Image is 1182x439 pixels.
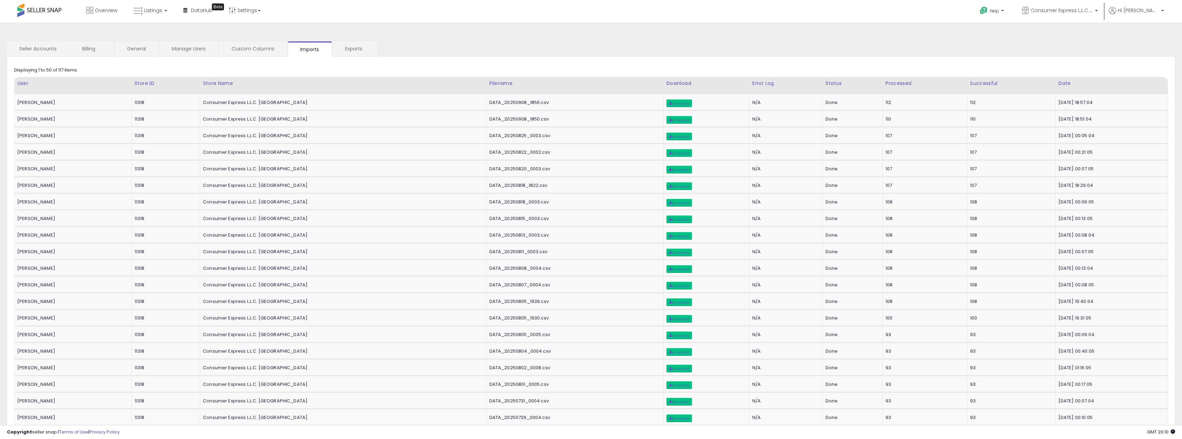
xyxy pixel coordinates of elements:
div: N/A [752,232,817,238]
div: N/A [752,398,817,404]
div: [DATE] 00:07:05 [1058,166,1162,172]
div: Done [826,265,877,271]
span: Download [668,333,690,337]
div: [DATE] 00:09:05 [1058,199,1162,205]
div: 108 [970,249,1050,255]
a: Download [666,265,692,273]
div: 93 [970,414,1050,421]
div: [DATE] 00:09:04 [1058,332,1162,338]
div: User [17,80,129,87]
a: Download [666,315,692,323]
div: Store ID [135,80,197,87]
span: Download [668,366,690,371]
a: Imports [288,41,332,57]
div: 11318 [135,199,195,205]
div: 93 [886,348,962,354]
div: Consumer Express L.L.C. [GEOGRAPHIC_DATA] [203,133,481,139]
div: 108 [886,199,962,205]
div: [DATE] 19:31:05 [1058,315,1162,321]
div: Error Log [752,80,820,87]
div: N/A [752,166,817,172]
a: Download [666,133,692,140]
div: Consumer Express L.L.C. [GEOGRAPHIC_DATA] [203,182,481,189]
div: Done [826,398,877,404]
div: DATA_20250805_1939.csv [489,298,658,305]
div: Done [826,199,877,205]
div: 93 [886,381,962,388]
div: N/A [752,199,817,205]
span: Download [668,134,690,139]
div: [PERSON_NAME] [17,99,126,106]
div: [PERSON_NAME] [17,249,126,255]
a: Download [666,332,692,339]
div: DATA_20250804_0004.csv [489,348,658,354]
a: General [115,41,158,56]
div: [PERSON_NAME] [17,149,126,155]
div: 108 [970,298,1050,305]
div: 107 [970,149,1050,155]
div: Consumer Express L.L.C. [GEOGRAPHIC_DATA] [203,232,481,238]
div: N/A [752,99,817,106]
div: Done [826,166,877,172]
div: N/A [752,182,817,189]
div: 11318 [135,298,195,305]
div: 93 [886,365,962,371]
div: 100 [886,315,962,321]
strong: Copyright [7,429,32,435]
a: Manage Users [159,41,218,56]
div: [DATE] 00:21:05 [1058,149,1162,155]
a: Download [666,199,692,207]
div: DATA_20250908_1850.csv [489,116,658,122]
div: 112 [970,99,1050,106]
span: Download [668,350,690,354]
div: Consumer Express L.L.C. [GEOGRAPHIC_DATA] [203,249,481,255]
a: Download [666,282,692,289]
div: N/A [752,116,817,122]
div: 110 [970,116,1050,122]
div: Done [826,99,877,106]
span: Download [668,383,690,387]
div: 93 [886,332,962,338]
div: [PERSON_NAME] [17,116,126,122]
div: DATA_20250801_0005.csv [489,381,658,388]
div: 93 [886,398,962,404]
div: Date [1058,80,1165,87]
a: Custom Columns [219,41,287,56]
div: [PERSON_NAME] [17,398,126,404]
div: 11318 [135,265,195,271]
div: 11318 [135,414,195,421]
div: N/A [752,298,817,305]
div: [PERSON_NAME] [17,332,126,338]
div: N/A [752,332,817,338]
div: 110 [886,116,962,122]
div: Consumer Express L.L.C. [GEOGRAPHIC_DATA] [203,216,481,222]
div: Consumer Express L.L.C. [GEOGRAPHIC_DATA] [203,381,481,388]
span: Hi [PERSON_NAME] [1118,7,1159,14]
div: 107 [886,133,962,139]
div: N/A [752,249,817,255]
div: N/A [752,149,817,155]
div: 11318 [135,133,195,139]
div: N/A [752,282,817,288]
div: 11318 [135,99,195,106]
div: N/A [752,133,817,139]
div: [PERSON_NAME] [17,182,126,189]
div: 108 [970,199,1050,205]
div: 108 [970,265,1050,271]
div: [DATE] 00:08:04 [1058,232,1162,238]
a: Download [666,116,692,124]
span: Listings [144,7,162,14]
div: [DATE] 00:05:04 [1058,133,1162,139]
div: [DATE] 00:13:04 [1058,265,1162,271]
i: Get Help [979,6,988,15]
div: 100 [970,315,1050,321]
div: [PERSON_NAME] [17,265,126,271]
div: 11318 [135,249,195,255]
div: 107 [970,133,1050,139]
div: Done [826,348,877,354]
div: Consumer Express L.L.C. [GEOGRAPHIC_DATA] [203,199,481,205]
a: Download [666,298,692,306]
div: DATA_20250802_0008.csv [489,365,658,371]
div: [DATE] 00:17:05 [1058,381,1162,388]
div: 11318 [135,381,195,388]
